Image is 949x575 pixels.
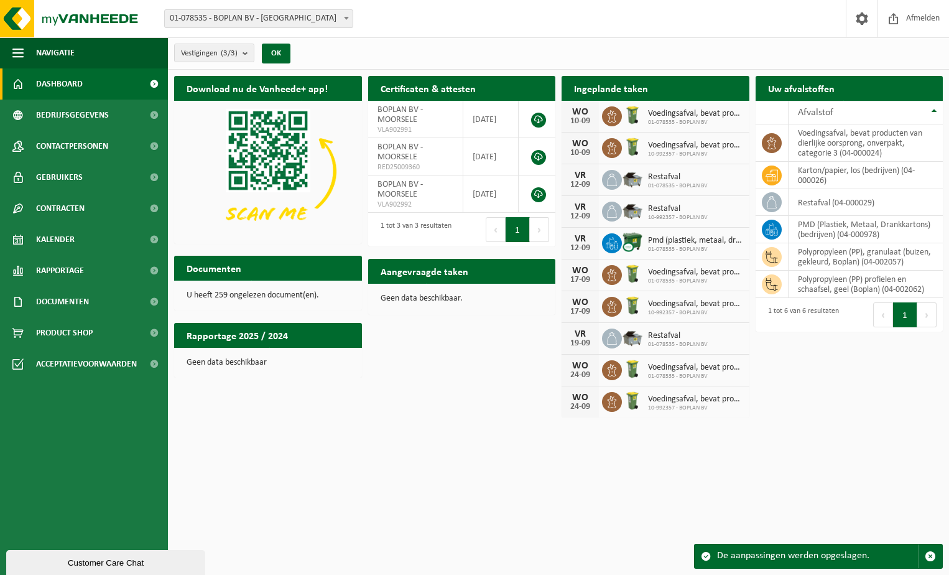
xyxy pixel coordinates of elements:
[789,243,943,271] td: polypropyleen (PP), granulaat (buizen, gekleurd, Boplan) (04-002057)
[568,212,593,221] div: 12-09
[622,390,643,411] img: WB-0140-HPE-GN-50
[36,193,85,224] span: Contracten
[648,141,743,151] span: Voedingsafval, bevat producten van dierlijke oorsprong, onverpakt, categorie 3
[463,175,519,213] td: [DATE]
[36,317,93,348] span: Product Shop
[648,246,743,253] span: 01-078535 - BOPLAN BV
[798,108,833,118] span: Afvalstof
[622,200,643,221] img: WB-5000-GAL-GY-01
[762,301,839,329] div: 1 tot 6 van 6 resultaten
[648,214,708,222] span: 10-992357 - BOPLAN BV
[377,105,423,124] span: BOPLAN BV - MOORSELE
[648,404,743,412] span: 10-992357 - BOPLAN BV
[568,149,593,157] div: 10-09
[36,131,108,162] span: Contactpersonen
[164,9,353,28] span: 01-078535 - BOPLAN BV - MOORSELE
[377,143,423,162] span: BOPLAN BV - MOORSELE
[622,263,643,284] img: WB-0140-HPE-GN-50
[6,548,208,575] iframe: chat widget
[174,76,340,100] h2: Download nu de Vanheede+ app!
[893,302,917,327] button: 1
[917,302,937,327] button: Next
[568,403,593,411] div: 24-09
[463,101,519,138] td: [DATE]
[36,255,84,286] span: Rapportage
[377,200,454,210] span: VLA902992
[269,347,361,372] a: Bekijk rapportage
[36,224,75,255] span: Kalender
[36,100,109,131] span: Bedrijfsgegevens
[568,329,593,339] div: VR
[377,125,454,135] span: VLA902991
[568,117,593,126] div: 10-09
[368,259,481,283] h2: Aangevraagde taken
[648,236,743,246] span: Pmd (plastiek, metaal, drankkartons) (bedrijven)
[717,545,918,568] div: De aanpassingen werden opgeslagen.
[789,162,943,189] td: karton/papier, los (bedrijven) (04-000026)
[568,171,593,180] div: VR
[568,371,593,380] div: 24-09
[568,393,593,403] div: WO
[36,68,83,100] span: Dashboard
[568,266,593,276] div: WO
[568,339,593,348] div: 19-09
[648,299,743,309] span: Voedingsafval, bevat producten van dierlijke oorsprong, onverpakt, categorie 3
[789,124,943,162] td: voedingsafval, bevat producten van dierlijke oorsprong, onverpakt, categorie 3 (04-000024)
[181,44,238,63] span: Vestigingen
[568,139,593,149] div: WO
[568,234,593,244] div: VR
[568,107,593,117] div: WO
[648,309,743,317] span: 10-992357 - BOPLAN BV
[648,363,743,373] span: Voedingsafval, bevat producten van dierlijke oorsprong, onverpakt, categorie 3
[187,291,350,300] p: U heeft 259 ongelezen document(en).
[568,297,593,307] div: WO
[622,231,643,253] img: WB-1100-CU
[789,189,943,216] td: restafval (04-000029)
[648,373,743,380] span: 01-078535 - BOPLAN BV
[36,286,89,317] span: Documenten
[174,44,254,62] button: Vestigingen(3/3)
[873,302,893,327] button: Previous
[622,327,643,348] img: WB-5000-GAL-GY-01
[648,151,743,158] span: 10-992357 - BOPLAN BV
[648,109,743,119] span: Voedingsafval, bevat producten van dierlijke oorsprong, onverpakt, categorie 3
[622,168,643,189] img: WB-5000-GAL-GY-01
[622,136,643,157] img: WB-0140-HPE-GN-50
[174,101,362,241] img: Download de VHEPlus App
[648,182,708,190] span: 01-078535 - BOPLAN BV
[463,138,519,175] td: [DATE]
[174,323,300,347] h2: Rapportage 2025 / 2024
[486,217,506,242] button: Previous
[622,105,643,126] img: WB-0140-HPE-GN-50
[568,180,593,189] div: 12-09
[789,271,943,298] td: polypropyleen (PP) profielen en schaafsel, geel (Boplan) (04-002062)
[648,395,743,404] span: Voedingsafval, bevat producten van dierlijke oorsprong, onverpakt, categorie 3
[374,216,451,243] div: 1 tot 3 van 3 resultaten
[530,217,549,242] button: Next
[648,331,708,341] span: Restafval
[622,358,643,380] img: WB-0140-HPE-GN-50
[221,49,238,57] count: (3/3)
[648,278,743,285] span: 01-078535 - BOPLAN BV
[648,204,708,214] span: Restafval
[506,217,530,242] button: 1
[568,244,593,253] div: 12-09
[36,162,83,193] span: Gebruikers
[568,276,593,284] div: 17-09
[368,76,488,100] h2: Certificaten & attesten
[174,256,254,280] h2: Documenten
[756,76,847,100] h2: Uw afvalstoffen
[187,358,350,367] p: Geen data beschikbaar
[789,216,943,243] td: PMD (Plastiek, Metaal, Drankkartons) (bedrijven) (04-000978)
[568,307,593,316] div: 17-09
[36,37,75,68] span: Navigatie
[648,119,743,126] span: 01-078535 - BOPLAN BV
[648,268,743,278] span: Voedingsafval, bevat producten van dierlijke oorsprong, onverpakt, categorie 3
[262,44,290,63] button: OK
[568,202,593,212] div: VR
[377,180,423,199] span: BOPLAN BV - MOORSELE
[622,295,643,316] img: WB-0140-HPE-GN-50
[562,76,660,100] h2: Ingeplande taken
[648,172,708,182] span: Restafval
[377,162,454,172] span: RED25009360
